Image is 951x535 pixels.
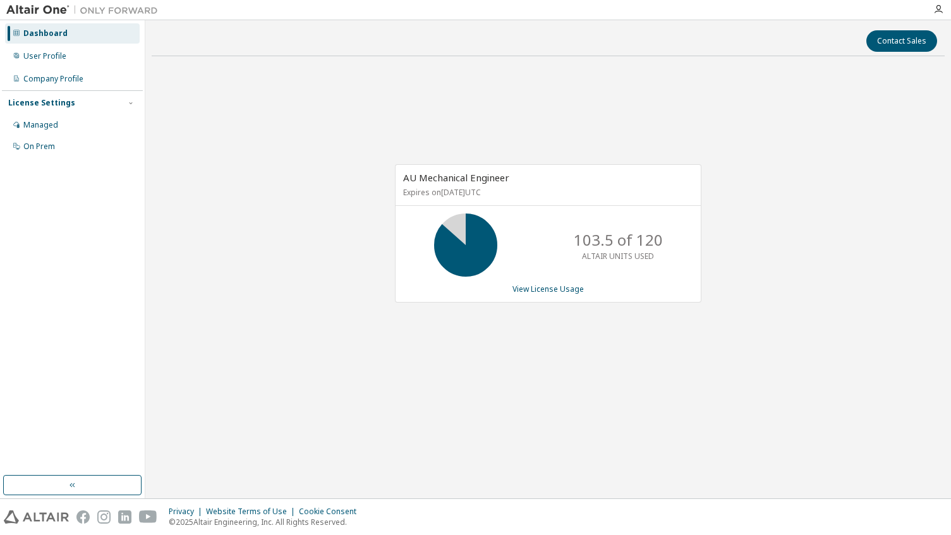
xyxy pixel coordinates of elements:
[403,187,690,198] p: Expires on [DATE] UTC
[169,517,364,527] p: © 2025 Altair Engineering, Inc. All Rights Reserved.
[403,171,509,184] span: AU Mechanical Engineer
[8,98,75,108] div: License Settings
[169,507,206,517] div: Privacy
[299,507,364,517] div: Cookie Consent
[206,507,299,517] div: Website Terms of Use
[23,141,55,152] div: On Prem
[4,510,69,524] img: altair_logo.svg
[866,30,937,52] button: Contact Sales
[23,120,58,130] div: Managed
[23,74,83,84] div: Company Profile
[76,510,90,524] img: facebook.svg
[23,51,66,61] div: User Profile
[97,510,111,524] img: instagram.svg
[6,4,164,16] img: Altair One
[574,229,663,251] p: 103.5 of 120
[512,284,584,294] a: View License Usage
[139,510,157,524] img: youtube.svg
[23,28,68,39] div: Dashboard
[118,510,131,524] img: linkedin.svg
[582,251,654,261] p: ALTAIR UNITS USED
